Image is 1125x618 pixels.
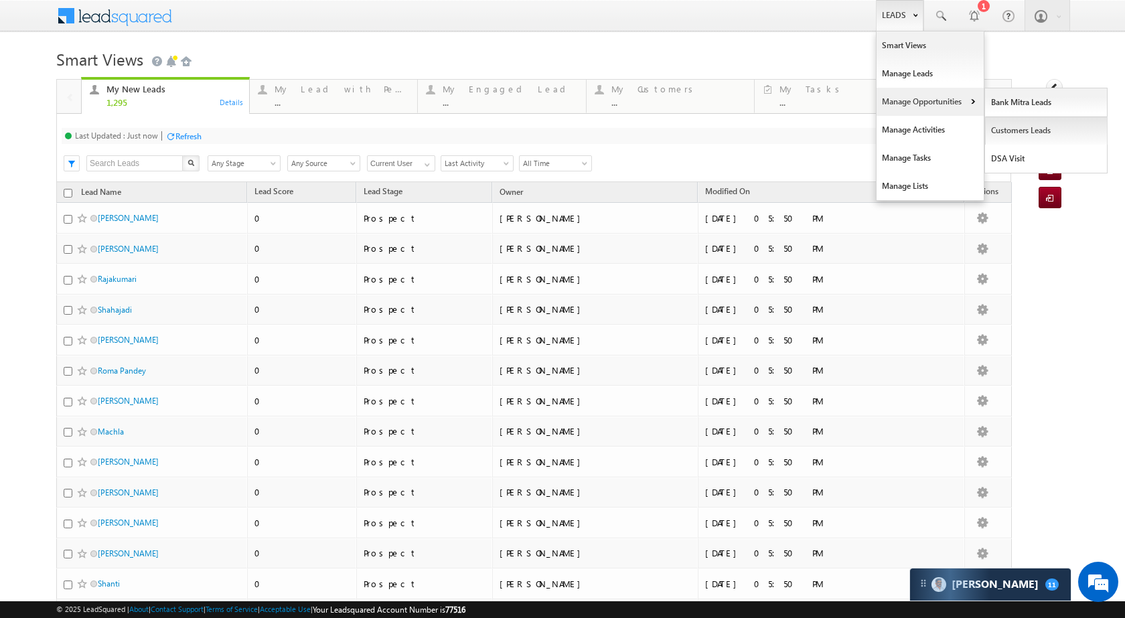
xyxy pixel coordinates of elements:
[288,157,356,169] span: Any Source
[98,213,159,223] a: [PERSON_NAME]
[985,145,1108,173] a: DSA Visit
[586,80,755,113] a: My Customers...
[248,184,300,202] a: Lead Score
[364,334,486,346] div: Prospect
[417,156,434,169] a: Show All Items
[254,334,350,346] div: 0
[98,487,159,497] a: [PERSON_NAME]
[364,212,486,224] div: Prospect
[500,187,523,197] span: Owner
[364,186,402,196] span: Lead Stage
[98,578,120,589] a: Shanti
[519,155,592,171] a: All Time
[98,396,159,406] a: [PERSON_NAME]
[364,456,486,468] div: Prospect
[254,456,350,468] div: 0
[254,547,350,559] div: 0
[208,155,281,171] a: Any Stage
[98,548,159,558] a: [PERSON_NAME]
[98,366,146,376] a: Roma Pandey
[1045,578,1059,591] span: 11
[64,189,72,198] input: Check all records
[705,186,750,196] span: Modified On
[500,334,684,346] div: [PERSON_NAME]
[500,395,684,407] div: [PERSON_NAME]
[254,212,350,224] div: 0
[705,395,889,407] div: [DATE] 05:50 PM
[705,578,889,590] div: [DATE] 05:50 PM
[98,335,159,345] a: [PERSON_NAME]
[75,131,158,141] div: Last Updated : Just now
[287,155,360,171] a: Any Source
[611,84,746,94] div: My Customers
[500,273,684,285] div: [PERSON_NAME]
[909,568,1071,601] div: carter-dragCarter[PERSON_NAME]11
[417,80,586,113] a: My Engaged Lead...
[500,364,684,376] div: [PERSON_NAME]
[254,517,350,529] div: 0
[877,116,984,144] a: Manage Activities
[56,603,465,616] span: © 2025 LeadSquared | | | | |
[254,486,350,498] div: 0
[254,186,293,196] span: Lead Score
[364,547,486,559] div: Prospect
[779,97,913,107] div: ...
[520,157,587,169] span: All Time
[260,605,311,613] a: Acceptable Use
[98,305,132,315] a: Shahajadi
[705,425,889,437] div: [DATE] 05:50 PM
[500,242,684,254] div: [PERSON_NAME]
[254,425,350,437] div: 0
[98,518,159,528] a: [PERSON_NAME]
[208,155,281,171] div: Lead Stage Filter
[500,578,684,590] div: [PERSON_NAME]
[364,395,486,407] div: Prospect
[965,184,1005,202] span: Actions
[106,84,241,94] div: My New Leads
[254,395,350,407] div: 0
[106,97,241,107] div: 1,295
[206,605,258,613] a: Terms of Service
[364,486,486,498] div: Prospect
[254,303,350,315] div: 0
[877,31,984,60] a: Smart Views
[500,456,684,468] div: [PERSON_NAME]
[275,84,409,94] div: My Lead with Pending Tasks
[877,172,984,200] a: Manage Lists
[611,97,746,107] div: ...
[918,578,929,589] img: carter-drag
[500,212,684,224] div: [PERSON_NAME]
[985,88,1108,117] a: Bank Mitra Leads
[175,131,202,141] div: Refresh
[364,578,486,590] div: Prospect
[441,155,514,171] a: Last Activity
[754,80,922,113] a: My Tasks...
[500,517,684,529] div: [PERSON_NAME]
[705,334,889,346] div: [DATE] 05:50 PM
[357,184,409,202] a: Lead Stage
[151,605,204,613] a: Contact Support
[443,97,577,107] div: ...
[249,80,418,113] a: My Lead with Pending Tasks...
[500,425,684,437] div: [PERSON_NAME]
[86,155,183,171] input: Search Leads
[364,425,486,437] div: Prospect
[705,303,889,315] div: [DATE] 05:50 PM
[877,144,984,172] a: Manage Tasks
[877,60,984,88] a: Manage Leads
[219,96,244,108] div: Details
[187,159,194,166] img: Search
[705,486,889,498] div: [DATE] 05:50 PM
[98,274,137,284] a: Rajakumari
[779,84,913,94] div: My Tasks
[705,273,889,285] div: [DATE] 05:50 PM
[445,605,465,615] span: 77516
[367,155,435,171] input: Type to Search
[500,547,684,559] div: [PERSON_NAME]
[254,578,350,590] div: 0
[364,364,486,376] div: Prospect
[364,273,486,285] div: Prospect
[877,88,984,116] a: Manage Opportunities
[500,303,684,315] div: [PERSON_NAME]
[254,364,350,376] div: 0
